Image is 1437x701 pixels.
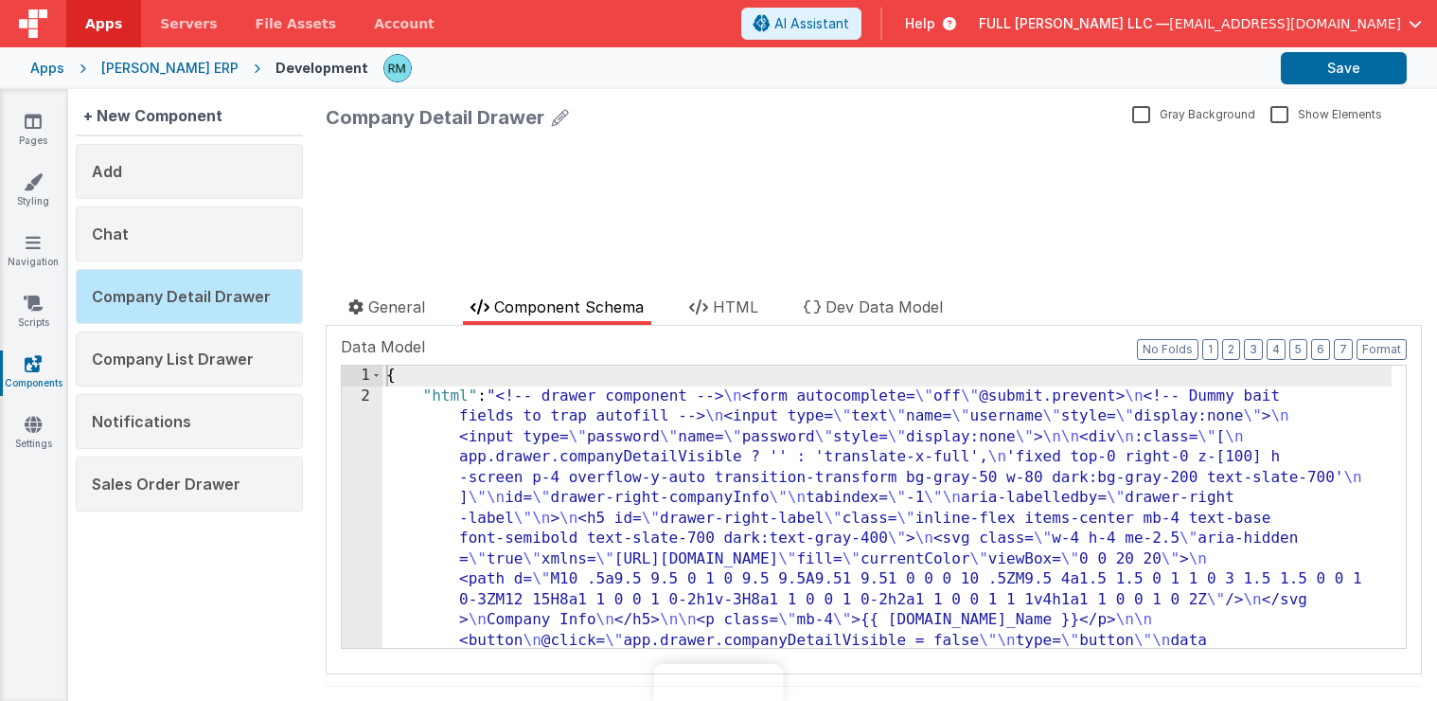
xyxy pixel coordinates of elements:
[92,350,254,368] span: Company List Drawer
[1169,14,1401,33] span: [EMAIL_ADDRESS][DOMAIN_NAME]
[1334,339,1353,360] button: 7
[384,55,411,81] img: b13c88abc1fc393ceceb84a58fc04ef4
[342,366,382,386] div: 1
[1132,104,1255,122] label: Gray Background
[92,412,191,431] span: Notifications
[275,59,368,78] div: Development
[905,14,935,33] span: Help
[30,59,64,78] div: Apps
[92,475,240,494] span: Sales Order Drawer
[1289,339,1307,360] button: 5
[92,162,122,181] span: Add
[256,14,337,33] span: File Assets
[101,59,239,78] div: [PERSON_NAME] ERP
[1270,104,1382,122] label: Show Elements
[76,97,230,135] div: + New Component
[1311,339,1330,360] button: 6
[1222,339,1240,360] button: 2
[92,287,271,306] span: Company Detail Drawer
[825,297,943,316] span: Dev Data Model
[774,14,849,33] span: AI Assistant
[1357,339,1407,360] button: Format
[1267,339,1286,360] button: 4
[979,14,1422,33] button: FULL [PERSON_NAME] LLC — [EMAIL_ADDRESS][DOMAIN_NAME]
[713,297,758,316] span: HTML
[85,14,122,33] span: Apps
[160,14,217,33] span: Servers
[494,297,644,316] span: Component Schema
[741,8,861,40] button: AI Assistant
[979,14,1169,33] span: FULL [PERSON_NAME] LLC —
[92,225,129,243] span: Chat
[1137,339,1198,360] button: No Folds
[341,335,425,358] span: Data Model
[1281,52,1407,84] button: Save
[326,104,544,131] div: Company Detail Drawer
[1244,339,1263,360] button: 3
[368,297,425,316] span: General
[1202,339,1218,360] button: 1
